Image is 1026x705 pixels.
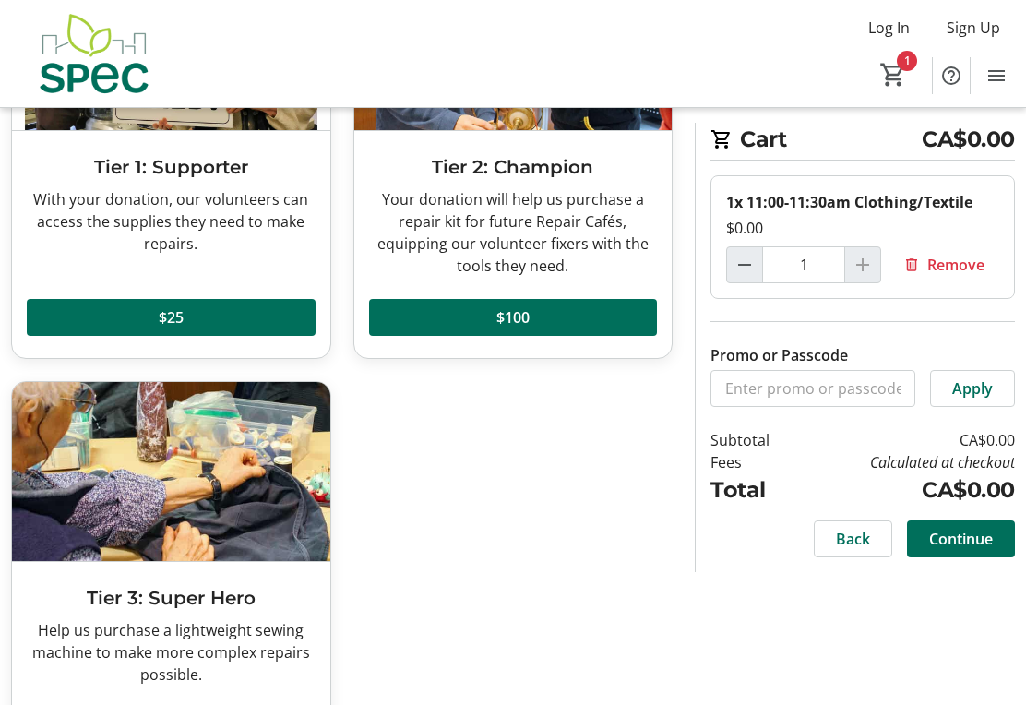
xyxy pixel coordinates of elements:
td: Fees [710,451,798,473]
span: Remove [927,254,984,276]
td: Calculated at checkout [799,451,1015,473]
input: 11:00-11:30am Clothing/Textile Quantity [762,246,845,283]
span: $100 [496,306,530,329]
button: Sign Up [932,13,1015,42]
input: Enter promo or passcode [710,370,915,407]
h2: Cart [710,123,1015,161]
button: Decrement by one [727,247,762,282]
h3: Tier 2: Champion [369,153,658,181]
td: CA$0.00 [799,429,1015,451]
button: Log In [853,13,925,42]
button: Menu [978,57,1015,94]
img: SPEC's Logo [11,7,175,100]
button: Apply [930,370,1015,407]
div: With your donation, our volunteers can access the supplies they need to make repairs. [27,188,316,255]
label: Promo or Passcode [710,344,848,366]
div: $0.00 [726,217,999,239]
span: $25 [159,306,184,329]
span: Back [836,528,870,550]
span: Continue [929,528,993,550]
span: Log In [868,17,910,39]
button: Continue [907,520,1015,557]
span: CA$0.00 [922,123,1015,156]
h3: Tier 3: Super Hero [27,584,316,612]
span: Apply [952,377,993,400]
h3: Tier 1: Supporter [27,153,316,181]
div: 1x 11:00-11:30am Clothing/Textile [726,191,999,213]
button: $25 [27,299,316,336]
button: Back [814,520,892,557]
div: Your donation will help us purchase a repair kit for future Repair Cafés, equipping our volunteer... [369,188,658,277]
button: Help [933,57,970,94]
td: Total [710,473,798,507]
td: Subtotal [710,429,798,451]
span: Sign Up [947,17,1000,39]
div: Help us purchase a lightweight sewing machine to make more complex repairs possible. [27,619,316,686]
img: Tier 3: Super Hero [12,382,330,561]
button: Remove [889,246,999,283]
td: CA$0.00 [799,473,1015,507]
button: $100 [369,299,658,336]
button: Cart [877,58,910,91]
